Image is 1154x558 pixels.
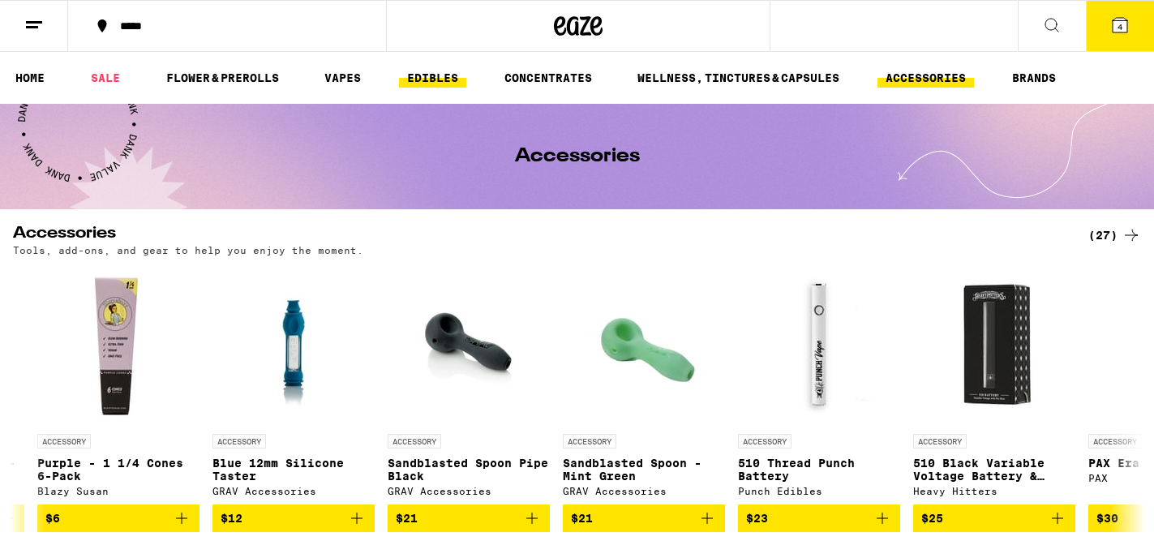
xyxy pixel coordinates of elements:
p: Purple - 1 1/4 Cones 6-Pack [37,457,199,483]
p: ACCESSORY [37,434,91,449]
p: ACCESSORY [212,434,266,449]
h2: Accessories [13,225,1062,245]
p: ACCESSORY [563,434,616,449]
a: WELLNESS, TINCTURES & CAPSULES [629,68,847,88]
p: 510 Black Variable Voltage Battery & Charger [913,457,1075,483]
a: Open page for 510 Thread Punch Battery from Punch Edibles [738,264,900,504]
a: FLOWER & PREROLLS [158,68,287,88]
button: 4 [1086,1,1154,51]
a: Open page for Sandblasted Spoon Pipe Black from GRAV Accessories [388,264,550,504]
span: $21 [396,512,418,525]
img: Punch Edibles - 510 Thread Punch Battery [738,264,900,426]
div: Blazy Susan [37,486,199,496]
a: Open page for 510 Black Variable Voltage Battery & Charger from Heavy Hitters [913,264,1075,504]
div: GRAV Accessories [388,486,550,496]
p: ACCESSORY [1088,434,1142,449]
a: ACCESSORIES [877,68,974,88]
img: GRAV Accessories - Sandblasted Spoon - Mint Green [563,264,725,426]
span: $6 [45,512,60,525]
p: ACCESSORY [388,434,441,449]
button: Add to bag [212,504,375,532]
a: BRANDS [1004,68,1064,88]
div: GRAV Accessories [212,486,375,496]
img: GRAV Accessories - Sandblasted Spoon Pipe Black [408,264,530,426]
a: Open page for Purple - 1 1/4 Cones 6-Pack from Blazy Susan [37,264,199,504]
span: Hi. Need any help? [10,11,117,24]
span: $30 [1096,512,1118,525]
p: Sandblasted Spoon Pipe Black [388,457,550,483]
img: Heavy Hitters - 510 Black Variable Voltage Battery & Charger [913,264,1075,426]
span: $23 [746,512,768,525]
button: Add to bag [37,504,199,532]
p: Sandblasted Spoon - Mint Green [563,457,725,483]
p: Tools, add-ons, and gear to help you enjoy the moment. [13,245,363,255]
div: GRAV Accessories [563,486,725,496]
h1: Accessories [515,147,640,166]
a: VAPES [316,68,369,88]
a: SALE [83,68,128,88]
p: ACCESSORY [913,434,967,449]
p: ACCESSORY [738,434,791,449]
p: Blue 12mm Silicone Taster [212,457,375,483]
button: Add to bag [388,504,550,532]
div: Punch Edibles [738,486,900,496]
button: Add to bag [913,504,1075,532]
span: $12 [221,512,242,525]
p: 510 Thread Punch Battery [738,457,900,483]
a: EDIBLES [399,68,466,88]
a: (27) [1088,225,1141,245]
a: Open page for Sandblasted Spoon - Mint Green from GRAV Accessories [563,264,725,504]
img: GRAV Accessories - Blue 12mm Silicone Taster [233,264,354,426]
a: CONCENTRATES [496,68,600,88]
button: Add to bag [738,504,900,532]
span: $25 [921,512,943,525]
button: Add to bag [563,504,725,532]
span: 4 [1118,22,1122,32]
a: HOME [7,68,53,88]
span: $21 [571,512,593,525]
img: Blazy Susan - Purple - 1 1/4 Cones 6-Pack [37,264,199,426]
div: Heavy Hitters [913,486,1075,496]
a: Open page for Blue 12mm Silicone Taster from GRAV Accessories [212,264,375,504]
